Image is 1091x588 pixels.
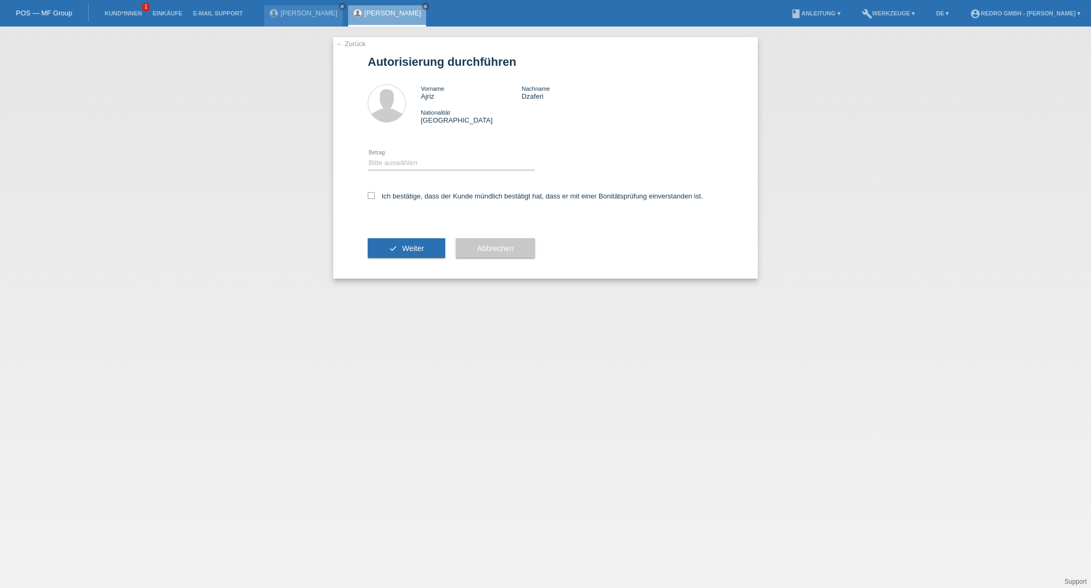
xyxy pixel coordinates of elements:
[421,109,450,116] span: Nationalität
[421,108,522,124] div: [GEOGRAPHIC_DATA]
[16,9,72,17] a: POS — MF Group
[99,10,147,16] a: Kund*innen
[340,4,345,9] i: close
[856,10,921,16] a: buildWerkzeuge ▾
[1064,578,1087,585] a: Support
[785,10,845,16] a: bookAnleitung ▾
[423,4,428,9] i: close
[365,9,421,17] a: [PERSON_NAME]
[965,10,1086,16] a: account_circleRedro GmbH - [PERSON_NAME] ▾
[791,8,801,19] i: book
[368,192,703,200] label: Ich bestätige, dass der Kunde mündlich bestätigt hat, dass er mit einer Bonitätsprüfung einversta...
[339,3,346,10] a: close
[336,40,366,48] a: ← Zurück
[522,85,550,92] span: Nachname
[931,10,954,16] a: DE ▾
[402,244,424,253] span: Weiter
[147,10,187,16] a: Einkäufe
[281,9,337,17] a: [PERSON_NAME]
[421,84,522,100] div: Ajriz
[422,3,429,10] a: close
[456,238,535,258] button: Abbrechen
[142,3,150,12] span: 1
[421,85,444,92] span: Vorname
[477,244,514,253] span: Abbrechen
[368,55,723,68] h1: Autorisierung durchführen
[389,244,397,253] i: check
[862,8,872,19] i: build
[188,10,248,16] a: E-Mail Support
[970,8,981,19] i: account_circle
[522,84,622,100] div: Dzaferi
[368,238,445,258] button: check Weiter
